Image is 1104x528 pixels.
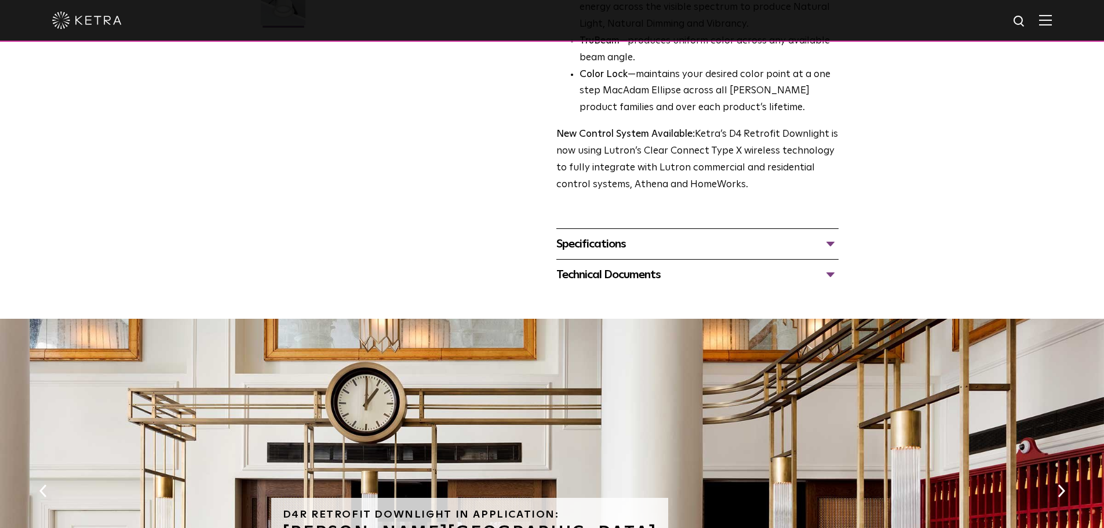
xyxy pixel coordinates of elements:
[283,509,657,520] h6: D4R Retrofit Downlight in Application:
[580,70,628,79] strong: Color Lock
[580,36,620,46] strong: TruBeam
[580,67,839,117] li: —maintains your desired color point at a one step MacAdam Ellipse across all [PERSON_NAME] produc...
[556,129,695,139] strong: New Control System Available:
[1039,14,1052,26] img: Hamburger%20Nav.svg
[556,235,839,253] div: Specifications
[37,483,49,498] button: Previous
[556,265,839,284] div: Technical Documents
[1012,14,1027,29] img: search icon
[52,12,122,29] img: ketra-logo-2019-white
[580,33,839,67] li: —produces uniform color across any available beam angle.
[1055,483,1067,498] button: Next
[556,126,839,194] p: Ketra’s D4 Retrofit Downlight is now using Lutron’s Clear Connect Type X wireless technology to f...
